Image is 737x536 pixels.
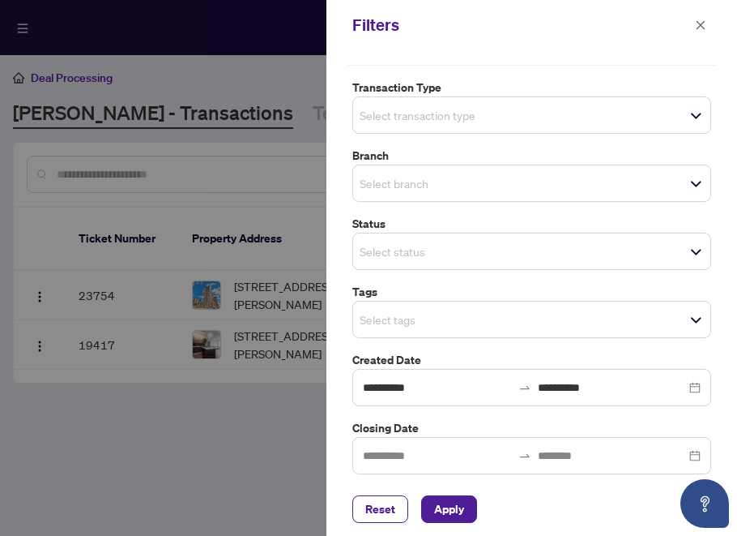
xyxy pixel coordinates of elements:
span: to [518,449,531,462]
button: Apply [421,495,477,523]
label: Status [352,215,711,233]
span: close [695,19,706,31]
label: Branch [352,147,711,165]
span: swap-right [518,381,531,394]
div: Filters [352,13,690,37]
label: Transaction Type [352,79,711,96]
button: Reset [352,495,408,523]
span: Reset [365,496,395,522]
span: Apply [434,496,464,522]
button: Open asap [680,479,729,528]
span: swap-right [518,449,531,462]
label: Created Date [352,351,711,369]
label: Tags [352,283,711,301]
span: to [518,381,531,394]
label: Closing Date [352,419,711,437]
